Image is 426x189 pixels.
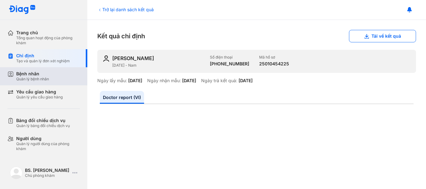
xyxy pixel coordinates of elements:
[10,167,22,179] img: logo
[259,61,289,67] div: 25010454225
[25,168,70,173] div: BS. [PERSON_NAME]
[128,78,142,83] div: [DATE]
[100,91,144,104] a: Doctor report (VI)
[210,55,249,60] div: Số điện thoại
[210,61,249,67] div: [PHONE_NUMBER]
[16,89,63,95] div: Yêu cầu giao hàng
[16,136,80,141] div: Người dùng
[112,55,154,62] div: [PERSON_NAME]
[16,35,80,45] div: Tổng quan hoạt động của phòng khám
[16,95,63,100] div: Quản lý yêu cầu giao hàng
[97,30,416,42] div: Kết quả chỉ định
[16,123,70,128] div: Quản lý bảng đối chiếu dịch vụ
[239,78,253,83] div: [DATE]
[16,141,80,151] div: Quản lý người dùng của phòng khám
[147,78,181,83] div: Ngày nhận mẫu:
[16,77,49,82] div: Quản lý bệnh nhân
[16,53,70,59] div: Chỉ định
[201,78,237,83] div: Ngày trả kết quả:
[9,5,36,15] img: logo
[182,78,196,83] div: [DATE]
[16,118,70,123] div: Bảng đối chiếu dịch vụ
[97,78,127,83] div: Ngày lấy mẫu:
[102,55,110,62] img: user-icon
[16,71,49,77] div: Bệnh nhân
[259,55,289,60] div: Mã hồ sơ
[16,59,70,64] div: Tạo và quản lý đơn xét nghiệm
[16,30,80,35] div: Trang chủ
[25,173,70,178] div: Chủ phòng khám
[112,63,205,68] div: [DATE] - Nam
[349,30,416,42] button: Tải về kết quả
[97,6,154,13] div: Trở lại danh sách kết quả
